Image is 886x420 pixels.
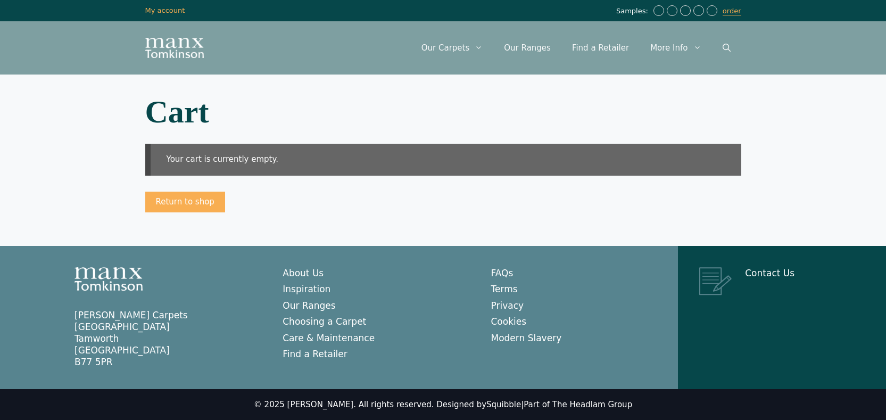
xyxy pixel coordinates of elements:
a: Part of The Headlam Group [524,400,632,409]
a: Squibble [486,400,521,409]
a: order [723,7,741,15]
h1: Cart [145,96,741,128]
a: More Info [640,32,711,64]
a: Contact Us [745,268,794,278]
a: FAQs [491,268,514,278]
a: Modern Slavery [491,333,562,343]
div: © 2025 [PERSON_NAME]. All rights reserved. Designed by | [254,400,632,410]
a: Open Search Bar [712,32,741,64]
a: My account [145,6,185,14]
a: Cookies [491,316,527,327]
a: Find a Retailer [283,349,347,359]
a: Privacy [491,300,524,311]
a: Inspiration [283,284,330,294]
a: About Us [283,268,324,278]
nav: Primary [411,32,741,64]
a: Our Ranges [283,300,335,311]
img: Manx Tomkinson Logo [74,267,143,291]
a: Find a Retailer [561,32,640,64]
a: Care & Maintenance [283,333,375,343]
a: Our Ranges [493,32,561,64]
p: [PERSON_NAME] Carpets [GEOGRAPHIC_DATA] Tamworth [GEOGRAPHIC_DATA] B77 5PR [74,309,261,368]
a: Our Carpets [411,32,494,64]
span: Samples: [616,7,651,16]
a: Return to shop [145,192,225,213]
a: Terms [491,284,518,294]
img: Manx Tomkinson [145,38,204,58]
a: Choosing a Carpet [283,316,366,327]
div: Your cart is currently empty. [145,144,741,176]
